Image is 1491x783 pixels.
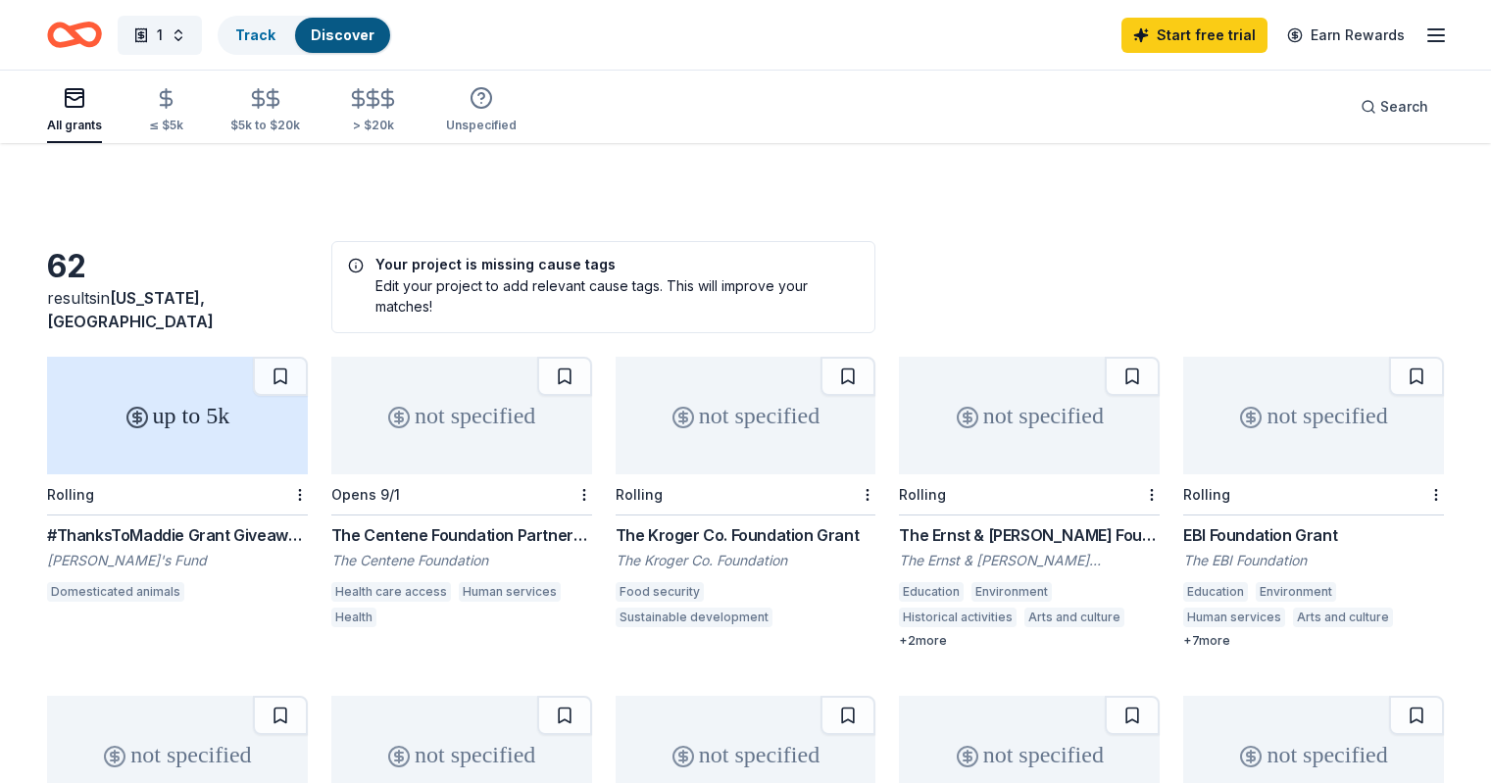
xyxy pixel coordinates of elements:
[331,357,592,474] div: not specified
[1256,582,1336,602] div: Environment
[616,523,876,547] div: The Kroger Co. Foundation Grant
[47,247,308,286] div: 62
[311,26,374,43] a: Discover
[149,118,183,133] div: ≤ $5k
[47,78,102,143] button: All grants
[446,118,517,133] div: Unspecified
[230,79,300,143] button: $5k to $20k
[47,288,214,331] span: [US_STATE], [GEOGRAPHIC_DATA]
[1183,551,1444,570] div: The EBI Foundation
[1121,18,1267,53] a: Start free trial
[899,551,1160,570] div: The Ernst & [PERSON_NAME] Foundation
[347,79,399,143] button: > $20k
[459,582,561,602] div: Human services
[1293,608,1393,627] div: Arts and culture
[348,275,860,317] div: Edit your project to add relevant cause tags. This will improve your matches!
[616,582,704,602] div: Food security
[47,288,214,331] span: in
[348,258,860,271] h5: Your project is missing cause tags
[1345,87,1444,126] button: Search
[899,633,1160,649] div: + 2 more
[47,357,308,608] a: up to 5kRolling#ThanksToMaddie Grant Giveaways[PERSON_NAME]'s FundDomesticated animals
[899,608,1017,627] div: Historical activities
[616,357,876,474] div: not specified
[118,16,202,55] button: 1
[616,486,663,503] div: Rolling
[1183,523,1444,547] div: EBI Foundation Grant
[331,357,592,633] a: not specifiedOpens 9/1The Centene Foundation Partners ProgramThe Centene FoundationHealth care ac...
[616,551,876,570] div: The Kroger Co. Foundation
[1024,608,1124,627] div: Arts and culture
[616,608,772,627] div: Sustainable development
[235,26,275,43] a: Track
[331,551,592,570] div: The Centene Foundation
[47,118,102,133] div: All grants
[331,523,592,547] div: The Centene Foundation Partners Program
[218,16,392,55] button: TrackDiscover
[149,79,183,143] button: ≤ $5k
[899,357,1160,649] a: not specifiedRollingThe Ernst & [PERSON_NAME] Foundation GrantThe Ernst & [PERSON_NAME] Foundatio...
[47,357,308,474] div: up to 5k
[1183,582,1248,602] div: Education
[1183,357,1444,649] a: not specifiedRollingEBI Foundation GrantThe EBI FoundationEducationEnvironmentHuman servicesArts ...
[616,357,876,633] a: not specifiedRollingThe Kroger Co. Foundation GrantThe Kroger Co. FoundationFood securitySustaina...
[47,551,308,570] div: [PERSON_NAME]'s Fund
[331,608,376,627] div: Health
[1183,486,1230,503] div: Rolling
[971,582,1052,602] div: Environment
[47,286,308,333] div: results
[347,118,399,133] div: > $20k
[1183,357,1444,474] div: not specified
[47,523,308,547] div: #ThanksToMaddie Grant Giveaways
[899,523,1160,547] div: The Ernst & [PERSON_NAME] Foundation Grant
[47,582,184,602] div: Domesticated animals
[157,24,163,47] span: 1
[1183,633,1444,649] div: + 7 more
[899,486,946,503] div: Rolling
[230,118,300,133] div: $5k to $20k
[331,486,400,503] div: Opens 9/1
[1275,18,1416,53] a: Earn Rewards
[47,486,94,503] div: Rolling
[47,12,102,58] a: Home
[899,582,964,602] div: Education
[446,78,517,143] button: Unspecified
[1183,608,1285,627] div: Human services
[899,357,1160,474] div: not specified
[1380,95,1428,119] span: Search
[331,582,451,602] div: Health care access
